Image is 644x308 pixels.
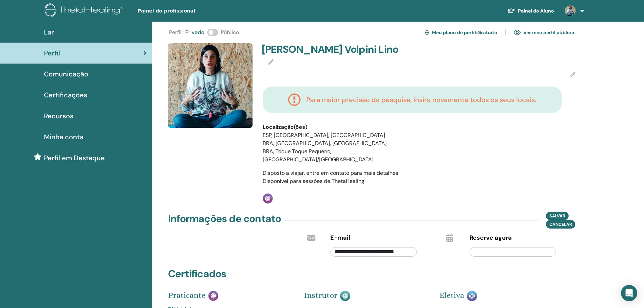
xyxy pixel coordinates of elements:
font: Painel do profissional [138,8,195,14]
img: eye.svg [514,29,521,35]
font: Eletiva [439,290,464,300]
font: Disposto a viajar, entre em contato para mais detalhes [263,169,398,176]
font: Ver meu perfil público [523,30,574,36]
font: Privado [185,29,205,36]
font: Minha conta [44,133,84,141]
font: Reserve agora [470,234,512,242]
font: [PERSON_NAME] [262,43,342,56]
img: default.jpg [168,43,253,128]
font: : [476,30,477,36]
img: cog.svg [425,29,429,36]
font: Para maior precisão da pesquisa, insira novamente todos os seus locais. [306,95,536,104]
font: Volpini Lino [344,43,398,56]
a: Painel do Aluno [502,4,559,17]
font: Lar [44,28,54,37]
font: Instrutor [304,290,337,300]
font: Gratuito [477,30,497,36]
font: Meu plano de perfil [432,30,476,36]
font: E-mail [330,234,350,242]
font: Disponível para sessões de ThetaHealing [263,177,364,185]
font: Recursos [44,112,73,120]
font: Perfil em Destaque [44,153,105,162]
font: BRA, Toque Toque Pequeno, [GEOGRAPHIC_DATA]/[GEOGRAPHIC_DATA] [263,148,374,163]
font: Painel do Aluno [518,8,554,14]
font: Certificados [168,267,226,280]
font: Certificações [44,91,87,99]
img: logo.png [45,3,125,19]
font: Comunicação [44,70,88,78]
div: Abra o Intercom Messenger [621,285,637,301]
font: Perfil [169,29,182,36]
img: graduation-cap-white.svg [507,8,515,14]
font: Cancelar [549,221,572,227]
a: Meu plano de perfil:Gratuito [425,27,497,38]
font: Localização(ões) [263,123,307,131]
font: Informações de contato [168,212,281,225]
button: Cancelar [546,220,575,229]
button: Salvar [546,212,569,220]
font: ESP, [GEOGRAPHIC_DATA], [GEOGRAPHIC_DATA] [263,132,385,139]
font: Público [221,29,239,36]
font: Salvar [549,213,565,219]
a: Ver meu perfil público [514,27,574,38]
font: : [182,29,183,36]
font: Praticante [168,290,206,300]
font: BRA, [GEOGRAPHIC_DATA], [GEOGRAPHIC_DATA] [263,140,387,147]
img: default.jpg [565,5,576,16]
font: Perfil [44,49,60,57]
